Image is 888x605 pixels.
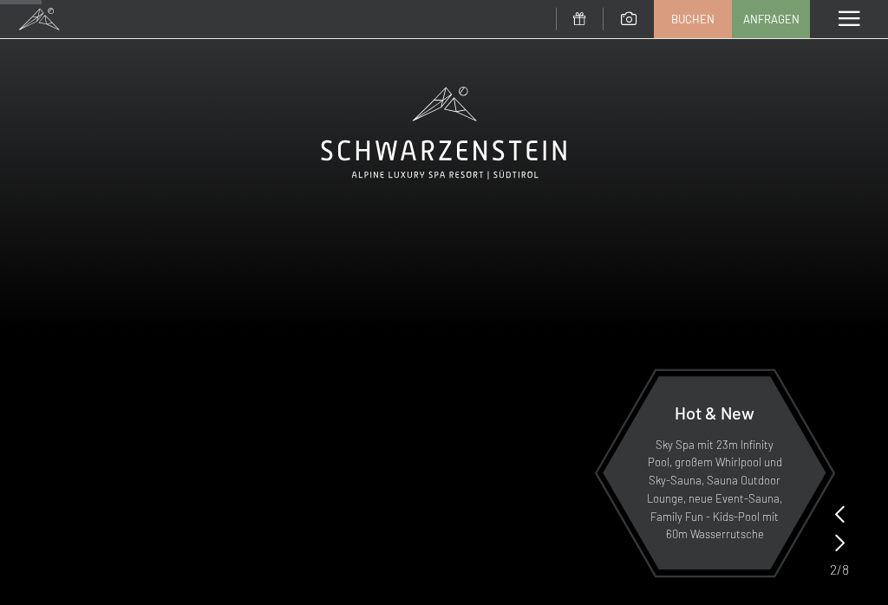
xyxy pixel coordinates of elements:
span: Buchen [671,11,715,27]
span: Hot & New [675,402,754,423]
a: Hot & New Sky Spa mit 23m Infinity Pool, großem Whirlpool und Sky-Sauna, Sauna Outdoor Lounge, ne... [602,375,827,570]
a: Anfragen [733,1,809,37]
span: / [837,560,842,579]
span: 2 [830,560,837,579]
span: 8 [842,560,849,579]
p: Sky Spa mit 23m Infinity Pool, großem Whirlpool und Sky-Sauna, Sauna Outdoor Lounge, neue Event-S... [645,436,784,544]
a: Buchen [655,1,731,37]
span: Anfragen [743,11,800,27]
